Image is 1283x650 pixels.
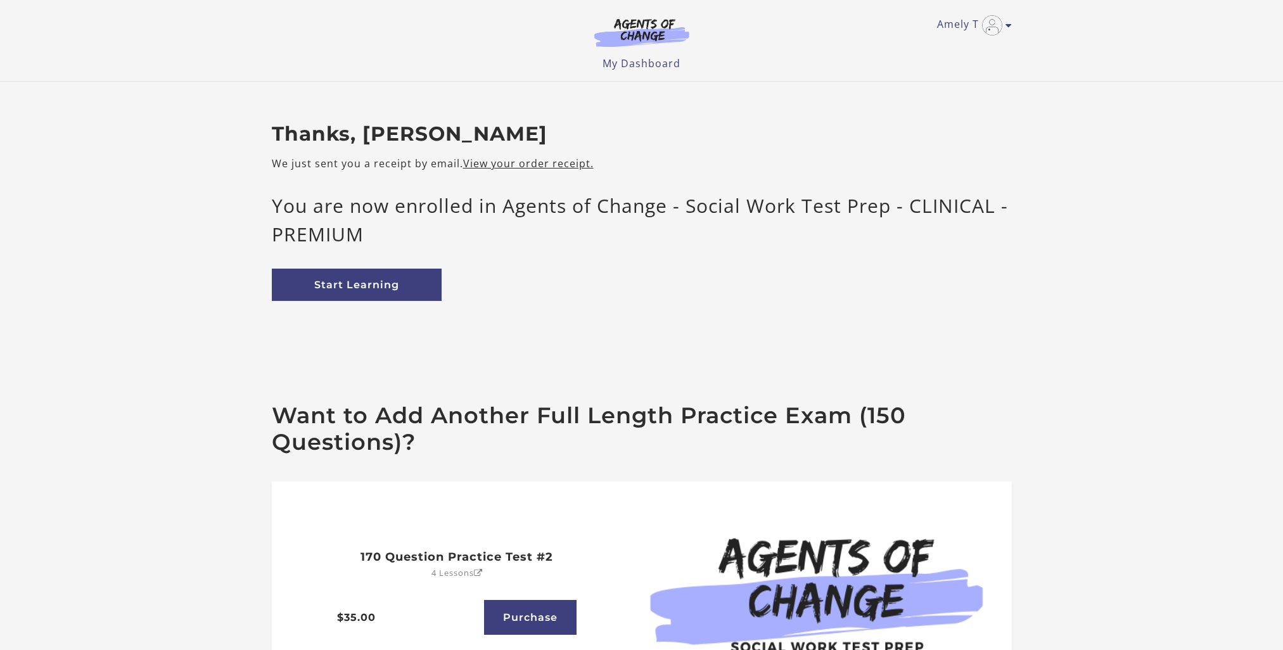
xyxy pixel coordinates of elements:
p: You are now enrolled in Agents of Change - Social Work Test Prep - CLINICAL - PREMIUM [272,191,1012,248]
h2: Want to Add Another Full Length Practice Exam (150 Questions)? [272,402,1012,456]
a: Purchase [484,600,577,635]
a: View your order receipt. [463,156,594,170]
h2: 170 Question Practice Test #2 [327,549,587,564]
p: We just sent you a receipt by email. [272,156,1012,171]
a: My Dashboard [603,56,680,70]
h3: $35.00 [337,611,479,623]
a: 170 Question Practice Test #2 4 LessonsOpen in a new window [327,539,587,569]
i: Open in a new window [473,570,482,578]
img: Agents of Change Logo [581,18,703,47]
h2: Thanks, [PERSON_NAME] [272,122,1012,146]
a: Toggle menu [937,15,1005,35]
p: 4 Lessons [431,569,482,578]
a: Start Learning [272,269,442,301]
